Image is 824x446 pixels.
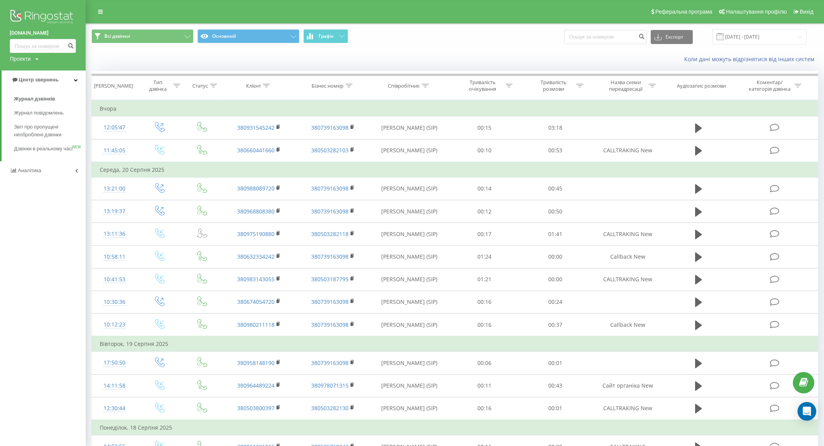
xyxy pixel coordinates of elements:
[370,291,449,313] td: [PERSON_NAME] (SIP)
[449,177,520,200] td: 00:14
[237,404,275,412] a: 380503800397
[520,223,591,245] td: 01:41
[237,382,275,389] a: 380964489224
[311,404,349,412] a: 380503282130
[100,143,129,158] div: 11:45:05
[449,352,520,374] td: 00:06
[591,223,664,245] td: CALLTRAKING New
[18,167,41,173] span: Аналiтика
[237,230,275,238] a: 380975190880
[92,162,818,178] td: Середа, 20 Серпня 2025
[237,185,275,192] a: 380988089720
[370,374,449,397] td: [PERSON_NAME] (SIP)
[19,77,58,83] span: Центр звернень
[10,39,76,53] input: Пошук за номером
[449,223,520,245] td: 00:17
[311,253,349,260] a: 380739163098
[370,314,449,337] td: [PERSON_NAME] (SIP)
[319,33,334,39] span: Графік
[14,106,86,120] a: Журнал повідомлень
[311,275,349,283] a: 380503187795
[655,9,713,15] span: Реферальна програма
[14,120,86,142] a: Звіт про пропущені необроблені дзвінки
[100,120,129,135] div: 12:05:47
[651,30,693,44] button: Експорт
[100,272,129,287] div: 10:41:53
[237,359,275,367] a: 380958148190
[237,253,275,260] a: 380632334242
[677,83,726,89] div: Аудіозапис розмови
[388,83,420,89] div: Співробітник
[100,401,129,416] div: 12:30:44
[311,124,349,131] a: 380739163098
[449,291,520,313] td: 00:16
[605,79,647,92] div: Назва схеми переадресації
[2,71,86,89] a: Центр звернень
[370,139,449,162] td: [PERSON_NAME] (SIP)
[449,200,520,223] td: 00:12
[237,208,275,215] a: 380968808380
[520,314,591,337] td: 00:37
[449,245,520,268] td: 01:24
[14,109,63,117] span: Журнал повідомлень
[449,116,520,139] td: 00:15
[520,352,591,374] td: 00:01
[533,79,574,92] div: Тривалість розмови
[311,185,349,192] a: 380739163098
[92,101,818,116] td: Вчора
[311,146,349,154] a: 380503282103
[144,79,172,92] div: Тип дзвінка
[520,200,591,223] td: 00:50
[100,355,129,370] div: 17:50:50
[92,29,194,43] button: Всі дзвінки
[591,139,664,162] td: CALLTRAKING New
[370,268,449,291] td: [PERSON_NAME] (SIP)
[449,374,520,397] td: 00:11
[311,298,349,305] a: 380739163098
[197,29,299,43] button: Основний
[684,55,818,63] a: Коли дані можуть відрізнятися вiд інших систем
[449,397,520,420] td: 00:16
[237,124,275,131] a: 380931545242
[800,9,813,15] span: Вихід
[520,245,591,268] td: 00:00
[370,116,449,139] td: [PERSON_NAME] (SIP)
[92,336,818,352] td: Вівторок, 19 Серпня 2025
[14,142,86,156] a: Дзвінки в реальному часіNEW
[94,83,133,89] div: [PERSON_NAME]
[303,29,348,43] button: Графік
[311,321,349,328] a: 380739163098
[100,204,129,219] div: 13:19:37
[104,33,130,39] span: Всі дзвінки
[520,177,591,200] td: 00:45
[312,83,343,89] div: Бізнес номер
[747,79,792,92] div: Коментар/категорія дзвінка
[237,298,275,305] a: 380674054720
[246,83,261,89] div: Клієнт
[591,314,664,337] td: Callback New
[591,268,664,291] td: CALLTRAKING New
[237,275,275,283] a: 380983143055
[100,226,129,242] div: 13:11:36
[10,29,76,37] a: [DOMAIN_NAME]
[520,268,591,291] td: 00:00
[311,359,349,367] a: 380739163098
[192,83,208,89] div: Статус
[520,291,591,313] td: 00:24
[92,420,818,435] td: Понеділок, 18 Серпня 2025
[311,208,349,215] a: 380739163098
[237,321,275,328] a: 380980211118
[726,9,787,15] span: Налаштування профілю
[449,268,520,291] td: 01:21
[520,374,591,397] td: 00:43
[370,223,449,245] td: [PERSON_NAME] (SIP)
[237,146,275,154] a: 380660441660
[100,249,129,264] div: 10:58:11
[564,30,647,44] input: Пошук за номером
[14,123,82,139] span: Звіт про пропущені необроблені дзвінки
[100,317,129,332] div: 10:12:23
[10,55,31,63] div: Проекти
[311,382,349,389] a: 380978071315
[520,116,591,139] td: 03:18
[591,397,664,420] td: CALLTRAKING New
